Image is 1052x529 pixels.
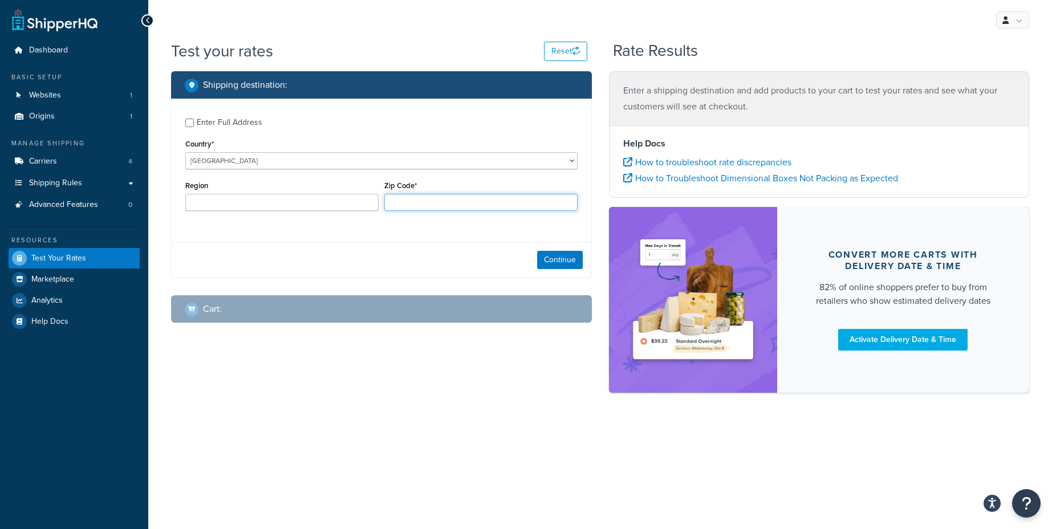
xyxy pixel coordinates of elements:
[31,296,63,306] span: Analytics
[626,224,760,376] img: feature-image-ddt-36eae7f7280da8017bfb280eaccd9c446f90b1fe08728e4019434db127062ab4.png
[171,40,273,62] h1: Test your rates
[29,157,57,166] span: Carriers
[203,304,222,314] h2: Cart :
[203,80,287,90] h2: Shipping destination :
[29,200,98,210] span: Advanced Features
[1012,489,1041,518] button: Open Resource Center
[838,329,968,351] a: Activate Delivery Date & Time
[31,275,74,284] span: Marketplace
[9,151,140,172] a: Carriers4
[805,280,1002,308] div: 82% of online shoppers prefer to buy from retailers who show estimated delivery dates
[31,254,86,263] span: Test Your Rates
[9,85,140,106] li: Websites
[185,181,208,190] label: Region
[197,115,262,131] div: Enter Full Address
[29,91,61,100] span: Websites
[623,156,791,169] a: How to troubleshoot rate discrepancies
[623,83,1016,115] p: Enter a shipping destination and add products to your cart to test your rates and see what your c...
[9,173,140,194] a: Shipping Rules
[9,151,140,172] li: Carriers
[544,42,587,61] button: Reset
[9,194,140,215] li: Advanced Features
[130,112,132,121] span: 1
[9,106,140,127] a: Origins1
[9,106,140,127] li: Origins
[128,157,132,166] span: 4
[9,72,140,82] div: Basic Setup
[9,269,140,290] a: Marketplace
[29,178,82,188] span: Shipping Rules
[9,235,140,245] div: Resources
[128,200,132,210] span: 0
[623,137,1016,150] h4: Help Docs
[185,119,194,127] input: Enter Full Address
[9,248,140,268] a: Test Your Rates
[9,139,140,148] div: Manage Shipping
[623,172,898,185] a: How to Troubleshoot Dimensional Boxes Not Packing as Expected
[613,42,698,60] h2: Rate Results
[31,317,68,327] span: Help Docs
[537,251,583,269] button: Continue
[29,112,55,121] span: Origins
[384,181,417,190] label: Zip Code*
[9,311,140,332] a: Help Docs
[9,194,140,215] a: Advanced Features0
[185,140,214,148] label: Country*
[9,40,140,61] a: Dashboard
[130,91,132,100] span: 1
[9,85,140,106] a: Websites1
[9,290,140,311] a: Analytics
[805,249,1002,272] div: Convert more carts with delivery date & time
[29,46,68,55] span: Dashboard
